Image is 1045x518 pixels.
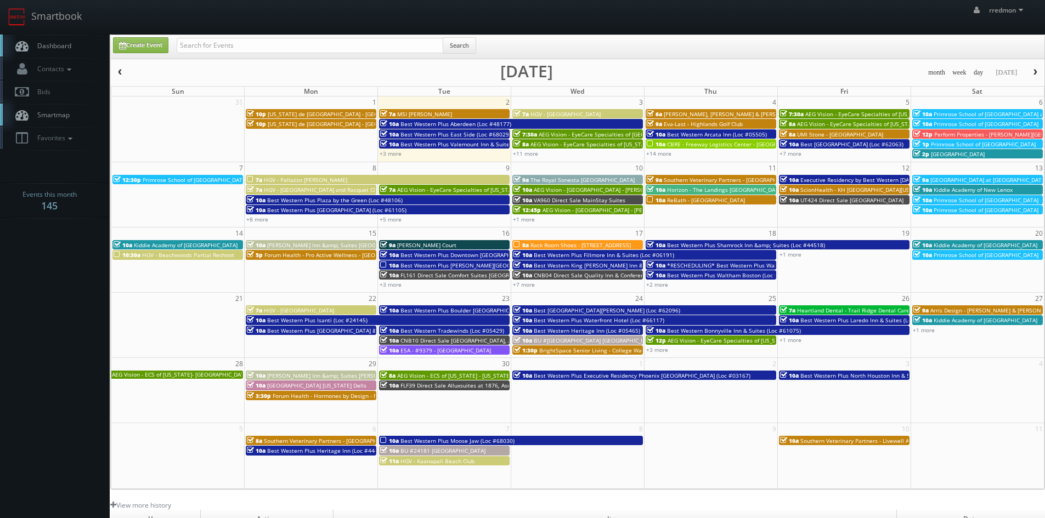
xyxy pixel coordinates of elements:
span: Primrose School of [GEOGRAPHIC_DATA] [934,196,1038,204]
span: [GEOGRAPHIC_DATA] [US_STATE] Dells [267,382,366,389]
span: Best Western Plus [GEOGRAPHIC_DATA] & Suites (Loc #61086) [267,327,430,334]
a: +5 more [380,215,402,223]
a: +1 more [913,326,935,334]
span: 4 [771,96,777,108]
span: Best Western Tradewinds (Loc #05429) [400,327,504,334]
span: 10a [513,327,532,334]
span: ESA - #9379 - [GEOGRAPHIC_DATA] [400,346,491,354]
span: 10a [247,447,266,454]
span: Sun [172,87,184,96]
span: AEG Vision - ECS of [US_STATE] - [US_STATE] Valley Family Eye Care [397,372,572,379]
span: 10a [380,271,399,279]
span: 8 [371,162,377,174]
span: 10p [247,110,266,118]
span: 10a [513,196,532,204]
span: Best Western Plus Fillmore Inn & Suites (Loc #06191) [534,251,674,259]
span: 10a [380,306,399,314]
span: 8 [638,423,644,435]
span: UT424 Direct Sale [GEOGRAPHIC_DATA] [800,196,903,204]
span: MSI [PERSON_NAME] [397,110,452,118]
span: 10a [513,316,532,324]
span: 10a [780,437,799,445]
span: 9 [505,162,511,174]
span: HGV - [GEOGRAPHIC_DATA] [530,110,601,118]
span: VA960 Direct Sale MainStay Suites [534,196,625,204]
span: 10a [247,206,266,214]
span: Primrose School of [GEOGRAPHIC_DATA] [934,120,1038,128]
span: Best Western Plus Downtown [GEOGRAPHIC_DATA] (Loc #48199) [400,251,569,259]
span: 12 [901,162,911,174]
span: Best Western Bonnyville Inn & Suites (Loc #61075) [667,327,801,334]
span: 7a [780,306,795,314]
span: CBRE - Freeway Logistics Center - [GEOGRAPHIC_DATA] 1 [667,140,815,148]
span: *RESCHEDULING* Best Western Plus Waltham Boston (Loc #22009) [667,261,846,269]
span: 3 [638,96,644,108]
span: 12:30p [114,176,141,184]
span: 19 [901,227,911,239]
span: Best Western Plus Isanti (Loc #24145) [267,316,368,324]
a: +7 more [513,281,535,288]
span: AEG Vision - EyeCare Specialties of [GEOGRAPHIC_DATA][US_STATE] - [GEOGRAPHIC_DATA] [539,130,773,138]
span: 10a [247,372,266,379]
span: Best Western Heritage Inn (Loc #05465) [534,327,640,334]
span: 17 [634,227,644,239]
span: CNB04 Direct Sale Quality Inn & Conference Center [534,271,669,279]
span: 10a [513,271,532,279]
span: 10a [647,241,665,249]
span: 5 [905,96,911,108]
h2: [DATE] [500,66,553,77]
span: 22 [368,293,377,304]
span: UMI Stone - [GEOGRAPHIC_DATA] [797,130,883,138]
span: 10a [780,196,799,204]
span: AEG Vision - EyeCare Specialties of [US_STATE] – [PERSON_NAME] Vision [805,110,995,118]
span: 7a [247,186,262,193]
span: 25 [767,293,777,304]
span: Best Western Plus Heritage Inn (Loc #44463) [267,447,386,454]
span: Eva-Last - Highlands Golf Club [664,120,743,128]
span: Best Western Plus Waltham Boston (Loc #22009) [667,271,797,279]
span: 10a [380,327,399,334]
span: Primrose School of [GEOGRAPHIC_DATA] [934,206,1038,214]
span: 7:30a [513,130,537,138]
span: 10a [647,130,665,138]
span: BrightSpace Senior Living - College Walk [539,346,646,354]
span: 24 [634,293,644,304]
span: [GEOGRAPHIC_DATA] [931,150,985,158]
span: 10a [513,186,532,193]
span: 7a [513,110,529,118]
a: +3 more [380,150,402,157]
span: 10a [247,316,266,324]
span: BU #24181 [GEOGRAPHIC_DATA] [400,447,485,454]
span: Forum Health - Hormones by Design - New Braunfels Clinic [273,392,428,400]
span: 9a [513,176,529,184]
span: 10a [647,261,665,269]
span: 27 [1034,293,1044,304]
span: 30 [501,358,511,369]
span: 14 [234,227,244,239]
span: Best Western Plus Plaza by the Green (Loc #48106) [267,196,403,204]
span: 21 [234,293,244,304]
span: Primrose School of [GEOGRAPHIC_DATA][PERSON_NAME] [143,176,291,184]
span: Best Western King [PERSON_NAME] Inn & Suites (Loc #62106) [534,261,697,269]
span: 10a [247,196,266,204]
span: Southern Veterinary Partners - Livewell Animal Urgent Care of [GEOGRAPHIC_DATA] [800,437,1019,445]
a: +1 more [779,251,801,258]
span: 9a [647,120,662,128]
span: Best Western Plus [PERSON_NAME][GEOGRAPHIC_DATA] (Loc #66006) [400,261,583,269]
a: +3 more [380,281,402,288]
span: 2p [913,150,929,158]
a: +3 more [646,346,668,354]
span: 13 [1034,162,1044,174]
img: smartbook-logo.png [8,8,26,26]
span: Contacts [32,64,74,73]
span: Smartmap [32,110,70,119]
span: 20 [1034,227,1044,239]
span: Events this month [22,189,77,200]
span: 10a [247,382,266,389]
span: 10 [901,423,911,435]
span: ReBath - [GEOGRAPHIC_DATA] [667,196,745,204]
span: 10a [513,261,532,269]
span: 12p [647,337,666,344]
a: +8 more [246,215,268,223]
span: 1p [913,140,929,148]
